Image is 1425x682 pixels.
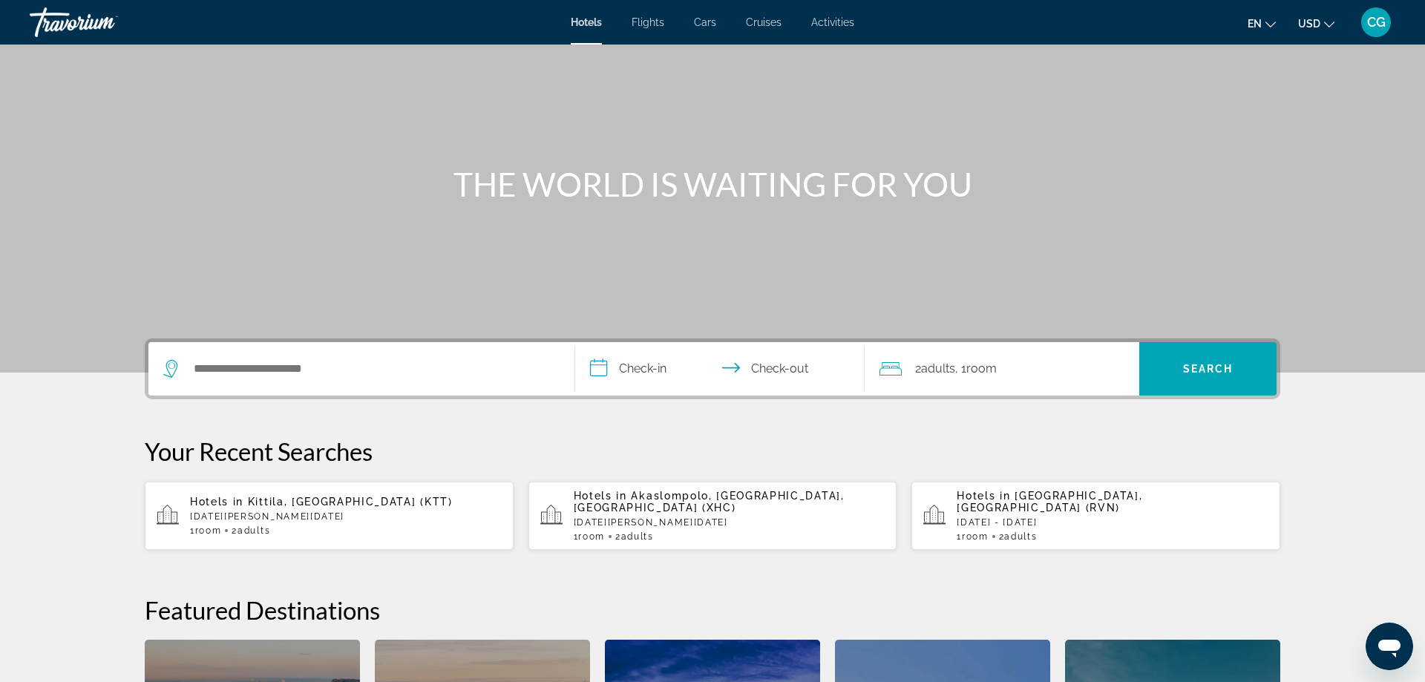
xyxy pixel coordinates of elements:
[148,342,1277,396] div: Search widget
[434,165,991,203] h1: THE WORLD IS WAITING FOR YOU
[248,496,453,508] span: Kittila, [GEOGRAPHIC_DATA] (KTT)
[145,595,1280,625] h2: Featured Destinations
[195,525,222,536] span: Room
[574,490,845,514] span: Akaslompolo, [GEOGRAPHIC_DATA], [GEOGRAPHIC_DATA] (XHC)
[1366,623,1413,670] iframe: Bouton de lancement de la fenêtre de messagerie
[571,16,602,28] a: Hotels
[574,490,627,502] span: Hotels in
[1367,15,1386,30] span: CG
[615,531,654,542] span: 2
[911,481,1280,551] button: Hotels in [GEOGRAPHIC_DATA], [GEOGRAPHIC_DATA] (RVN)[DATE] - [DATE]1Room2Adults
[192,358,552,380] input: Search hotel destination
[1248,13,1276,34] button: Change language
[237,525,270,536] span: Adults
[746,16,782,28] a: Cruises
[145,481,514,551] button: Hotels in Kittila, [GEOGRAPHIC_DATA] (KTT)[DATE][PERSON_NAME][DATE]1Room2Adults
[811,16,854,28] a: Activities
[865,342,1139,396] button: Travelers: 2 adults, 0 children
[1004,531,1037,542] span: Adults
[190,511,502,522] p: [DATE][PERSON_NAME][DATE]
[955,358,997,379] span: , 1
[30,3,178,42] a: Travorium
[966,361,997,376] span: Room
[957,490,1010,502] span: Hotels in
[621,531,654,542] span: Adults
[1357,7,1395,38] button: User Menu
[957,531,988,542] span: 1
[1248,18,1262,30] span: en
[1183,363,1234,375] span: Search
[575,342,865,396] button: Select check in and out date
[921,361,955,376] span: Adults
[1139,342,1277,396] button: Search
[999,531,1038,542] span: 2
[528,481,897,551] button: Hotels in Akaslompolo, [GEOGRAPHIC_DATA], [GEOGRAPHIC_DATA] (XHC)[DATE][PERSON_NAME][DATE]1Room2A...
[632,16,664,28] a: Flights
[1298,13,1334,34] button: Change currency
[145,436,1280,466] p: Your Recent Searches
[578,531,605,542] span: Room
[962,531,989,542] span: Room
[694,16,716,28] a: Cars
[957,517,1268,528] p: [DATE] - [DATE]
[574,517,885,528] p: [DATE][PERSON_NAME][DATE]
[1298,18,1320,30] span: USD
[190,525,221,536] span: 1
[915,358,955,379] span: 2
[957,490,1142,514] span: [GEOGRAPHIC_DATA], [GEOGRAPHIC_DATA] (RVN)
[190,496,243,508] span: Hotels in
[574,531,605,542] span: 1
[232,525,270,536] span: 2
